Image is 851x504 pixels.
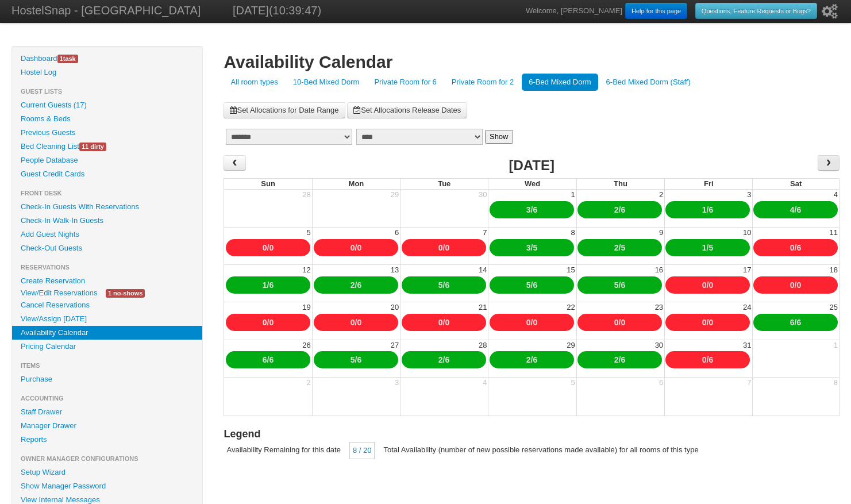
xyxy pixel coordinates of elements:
[12,372,202,386] a: Purchase
[60,55,63,62] span: 1
[263,243,267,252] a: 0
[357,280,361,290] a: 6
[349,442,375,459] div: 8 / 20
[12,228,202,241] a: Add Guest Nights
[614,243,619,252] a: 2
[577,239,662,256] div: /
[829,302,839,313] div: 25
[357,243,361,252] a: 0
[438,243,443,252] a: 0
[79,143,106,151] span: 11 dirty
[614,205,619,214] a: 2
[314,314,398,331] div: /
[829,228,839,238] div: 11
[445,243,449,252] a: 0
[833,340,839,351] div: 1
[702,243,707,252] a: 1
[351,280,355,290] a: 2
[12,452,202,465] li: Owner Manager Configurations
[269,243,274,252] a: 0
[702,205,707,214] a: 1
[658,378,664,388] div: 6
[445,318,449,327] a: 0
[621,318,625,327] a: 0
[390,302,400,313] div: 20
[301,340,311,351] div: 26
[488,178,576,190] th: Wed
[351,355,355,364] a: 5
[390,340,400,351] div: 27
[526,205,531,214] a: 3
[226,276,310,294] div: /
[485,130,513,144] button: Show
[230,154,240,171] span: ‹
[614,280,619,290] a: 5
[478,265,488,275] div: 14
[12,126,202,140] a: Previous Guests
[445,74,521,91] a: Private Room for 2
[12,98,202,112] a: Current Guests (17)
[526,318,531,327] a: 0
[577,201,662,218] div: /
[269,4,321,17] span: (10:39:47)
[314,351,398,368] div: /
[347,102,467,118] a: Set Allocations Release Dates
[577,351,662,368] div: /
[12,140,202,153] a: Bed Cleaning List11 dirty
[654,302,664,313] div: 23
[12,241,202,255] a: Check-Out Guests
[654,265,664,275] div: 16
[286,74,367,91] a: 10-Bed Mixed Dorm
[565,265,576,275] div: 15
[708,355,713,364] a: 6
[314,239,398,256] div: /
[796,243,801,252] a: 6
[12,465,202,479] a: Setup Wizard
[269,318,274,327] a: 0
[390,265,400,275] div: 13
[226,351,310,368] div: /
[12,298,202,312] a: Cancel Reservations
[614,355,619,364] a: 2
[570,190,576,200] div: 1
[351,243,355,252] a: 0
[742,340,752,351] div: 31
[824,154,833,171] span: ›
[752,178,840,190] th: Sat
[301,190,311,200] div: 28
[658,228,664,238] div: 9
[621,280,625,290] a: 6
[12,405,202,419] a: Staff Drawer
[445,355,449,364] a: 6
[12,479,202,493] a: Show Manager Password
[12,419,202,433] a: Manager Drawer
[380,442,701,458] div: Total Availability (number of new possible reservations made available) for all rooms of this type
[490,314,574,331] div: /
[665,201,750,218] div: /
[833,190,839,200] div: 4
[742,265,752,275] div: 17
[695,3,817,19] a: Questions, Feature Requests or Bugs?
[570,228,576,238] div: 8
[509,155,555,176] h2: [DATE]
[301,302,311,313] div: 19
[12,214,202,228] a: Check-In Walk-In Guests
[438,318,443,327] a: 0
[224,178,311,190] th: Sun
[224,74,284,91] a: All room types
[357,318,361,327] a: 0
[482,378,488,388] div: 4
[577,314,662,331] div: /
[664,178,752,190] th: Fri
[12,340,202,353] a: Pricing Calendar
[226,239,310,256] div: /
[357,355,361,364] a: 6
[665,351,750,368] div: /
[565,340,576,351] div: 29
[106,289,145,298] span: 1 no-shows
[570,378,576,388] div: 5
[402,351,486,368] div: /
[746,190,752,200] div: 3
[402,239,486,256] div: /
[351,318,355,327] a: 0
